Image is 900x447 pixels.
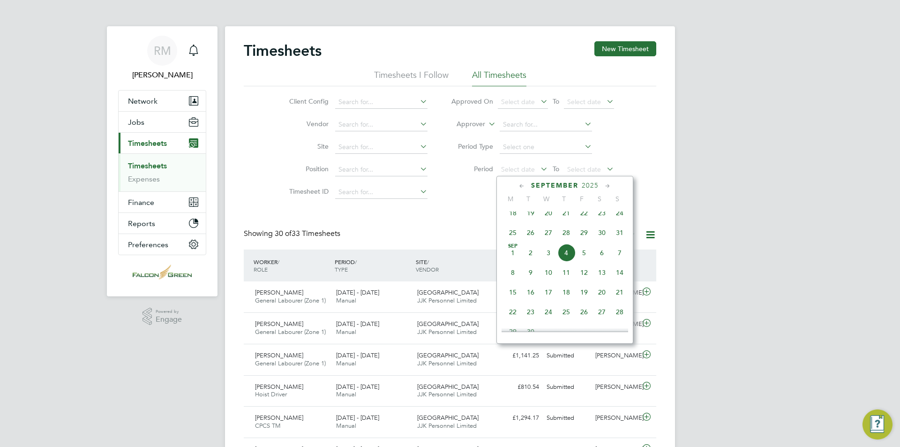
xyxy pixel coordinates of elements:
[332,253,413,278] div: PERIOD
[336,390,356,398] span: Manual
[128,118,144,127] span: Jobs
[417,320,479,328] span: [GEOGRAPHIC_DATA]
[550,95,562,107] span: To
[451,142,493,151] label: Period Type
[537,195,555,203] span: W
[417,383,479,391] span: [GEOGRAPHIC_DATA]
[557,264,575,281] span: 11
[593,283,611,301] span: 20
[550,163,562,175] span: To
[540,224,557,242] span: 27
[540,264,557,281] span: 10
[557,244,575,262] span: 4
[142,308,182,326] a: Powered byEngage
[594,41,656,56] button: New Timesheet
[286,142,329,151] label: Site
[543,379,592,395] div: Submitted
[335,186,427,199] input: Search for...
[335,96,427,109] input: Search for...
[336,296,356,304] span: Manual
[416,265,439,273] span: VENDOR
[255,414,303,422] span: [PERSON_NAME]
[582,182,599,189] span: 2025
[417,296,477,304] span: JJK Personnel Limited
[501,165,535,174] span: Select date
[522,264,540,281] span: 9
[336,414,379,422] span: [DATE] - [DATE]
[128,161,167,170] a: Timesheets
[557,204,575,222] span: 21
[255,383,303,391] span: [PERSON_NAME]
[575,264,593,281] span: 12
[417,359,477,367] span: JJK Personnel Limited
[591,195,608,203] span: S
[156,308,182,316] span: Powered by
[335,141,427,154] input: Search for...
[355,258,357,265] span: /
[611,204,629,222] span: 24
[417,288,479,296] span: [GEOGRAPHIC_DATA]
[593,244,611,262] span: 6
[336,359,356,367] span: Manual
[417,414,479,422] span: [GEOGRAPHIC_DATA]
[255,359,326,367] span: General Labourer (Zone 1)
[500,141,592,154] input: Select one
[286,120,329,128] label: Vendor
[118,36,206,81] a: RM[PERSON_NAME]
[118,265,206,280] a: Go to home page
[502,195,519,203] span: M
[156,316,182,324] span: Engage
[543,410,592,426] div: Submitted
[567,98,601,106] span: Select date
[335,265,348,273] span: TYPE
[255,320,303,328] span: [PERSON_NAME]
[255,288,303,296] span: [PERSON_NAME]
[540,303,557,321] span: 24
[543,348,592,364] div: Submitted
[500,118,592,131] input: Search for...
[251,253,332,278] div: WORKER
[154,45,171,57] span: RM
[119,192,206,212] button: Finance
[244,229,342,239] div: Showing
[417,328,477,336] span: JJK Personnel Limited
[611,283,629,301] span: 21
[575,244,593,262] span: 5
[128,139,167,148] span: Timesheets
[119,91,206,111] button: Network
[567,165,601,174] span: Select date
[128,240,168,249] span: Preferences
[555,195,573,203] span: T
[336,383,379,391] span: [DATE] - [DATE]
[494,410,543,426] div: £1,294.17
[557,303,575,321] span: 25
[286,187,329,196] label: Timesheet ID
[504,283,522,301] span: 15
[133,265,192,280] img: falcongreen-logo-retina.png
[494,317,543,332] div: £944.13
[575,224,593,242] span: 29
[611,224,629,242] span: 31
[593,264,611,281] span: 13
[592,379,640,395] div: [PERSON_NAME]
[519,195,537,203] span: T
[522,224,540,242] span: 26
[592,410,640,426] div: [PERSON_NAME]
[494,348,543,364] div: £1,141.25
[522,323,540,341] span: 30
[608,195,626,203] span: S
[336,320,379,328] span: [DATE] - [DATE]
[494,379,543,395] div: £810.54
[255,296,326,304] span: General Labourer (Zone 1)
[119,133,206,153] button: Timesheets
[593,204,611,222] span: 23
[575,303,593,321] span: 26
[336,328,356,336] span: Manual
[417,351,479,359] span: [GEOGRAPHIC_DATA]
[582,230,636,240] label: Submitted
[451,97,493,106] label: Approved On
[336,351,379,359] span: [DATE] - [DATE]
[119,153,206,191] div: Timesheets
[335,118,427,131] input: Search for...
[417,422,477,430] span: JJK Personnel Limited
